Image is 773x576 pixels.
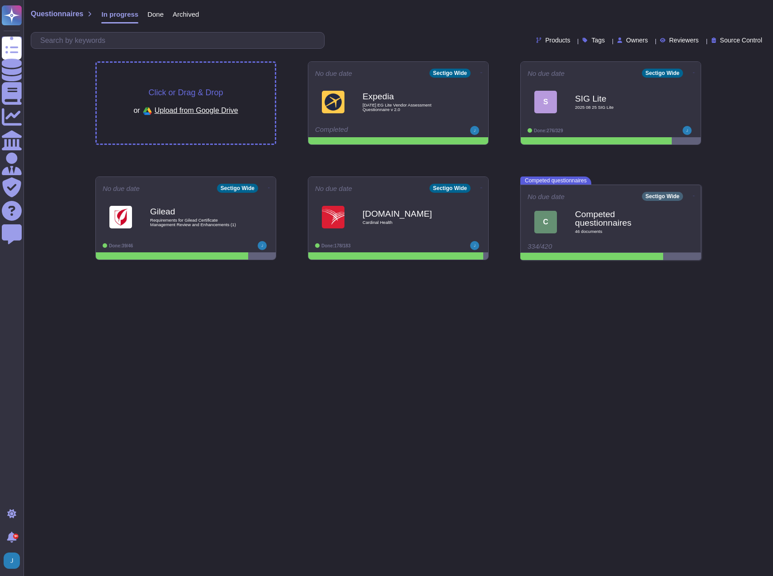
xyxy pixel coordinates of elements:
[4,553,20,569] img: user
[2,551,26,571] button: user
[642,69,683,78] div: Sectigo Wide
[720,37,762,43] span: Source Control
[470,126,479,135] img: user
[321,243,351,248] span: Done: 178/183
[534,128,563,133] span: Done: 276/329
[140,104,155,118] img: google drive
[109,243,133,248] span: Done: 39/46
[258,241,267,250] img: user
[534,211,557,233] div: C
[315,70,352,77] span: No due date
[173,11,199,18] span: Archived
[13,534,19,539] div: 9+
[150,218,240,227] span: Requirements for Gilead Certificate Management Review and Enhancements (1)
[322,91,344,113] img: Logo
[545,37,570,43] span: Products
[669,37,698,43] span: Reviewers
[150,207,240,216] b: Gilead
[133,104,238,118] div: or
[155,107,238,114] span: Upload from Google Drive
[217,184,258,193] div: Sectigo Wide
[575,229,665,234] span: 46 document s
[363,220,453,225] span: Cardinal Health
[470,241,479,250] img: user
[575,94,665,103] b: SIG Lite
[626,37,648,43] span: Owners
[363,92,453,101] b: Expedia
[575,210,665,227] b: Competed questionnaires
[642,192,683,201] div: Sectigo Wide
[31,10,83,18] span: Questionnaires
[36,33,324,48] input: Search by keywords
[322,206,344,228] img: Logo
[101,11,138,18] span: In progress
[109,206,132,228] img: Logo
[534,91,557,113] div: S
[528,242,552,250] span: 334/420
[147,11,164,18] span: Done
[528,193,565,200] span: No due date
[148,88,223,97] span: Click or Drag & Drop
[363,103,453,111] span: [DATE] EG Lite Vendor Assessment Questionnaire v 2.0
[683,126,692,135] img: user
[315,185,352,192] span: No due date
[575,105,665,110] span: 2025 08 25 SIG Lite
[363,209,453,218] b: [DOMAIN_NAME]
[429,69,471,78] div: Sectigo Wide
[315,126,426,135] div: Completed
[429,184,471,193] div: Sectigo Wide
[103,185,140,192] span: No due date
[591,37,605,43] span: Tags
[520,177,591,185] span: Competed questionnaires
[528,70,565,77] span: No due date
